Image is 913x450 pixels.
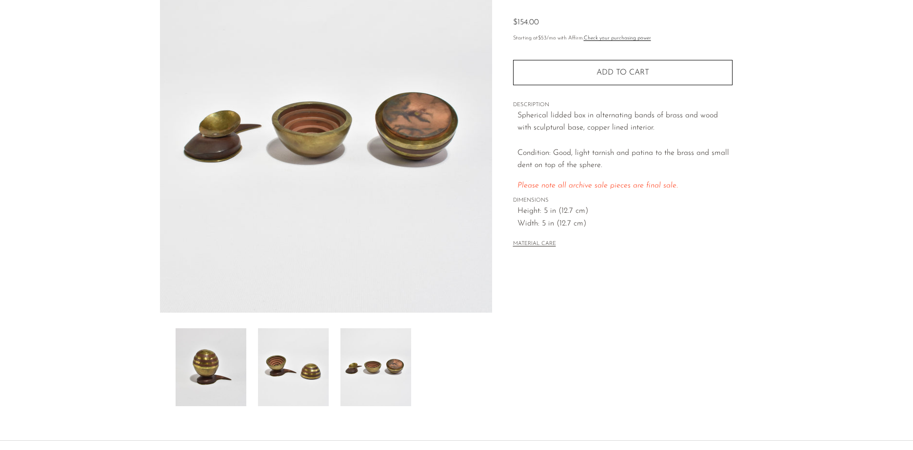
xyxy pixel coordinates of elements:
p: Spherical lidded box in alternating bands of brass and wood with sculptural base, copper lined in... [517,110,733,172]
img: Brass Sphere Decorative Box [176,328,246,406]
span: Width: 5 in (12.7 cm) [517,218,733,230]
a: Check your purchasing power - Learn more about Affirm Financing (opens in modal) [584,36,651,41]
span: $53 [538,36,547,41]
img: Brass Sphere Decorative Box [340,328,411,406]
span: $154.00 [513,19,539,26]
button: Add to cart [513,60,733,85]
span: Height: 5 in (12.7 cm) [517,205,733,218]
span: DIMENSIONS [513,196,733,205]
span: DESCRIPTION [513,101,733,110]
button: MATERIAL CARE [513,241,556,248]
img: Brass Sphere Decorative Box [258,328,329,406]
span: Please note all archive sale pieces are final sale. [517,182,678,189]
p: Starting at /mo with Affirm. [513,34,733,43]
span: Add to cart [596,68,649,77]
